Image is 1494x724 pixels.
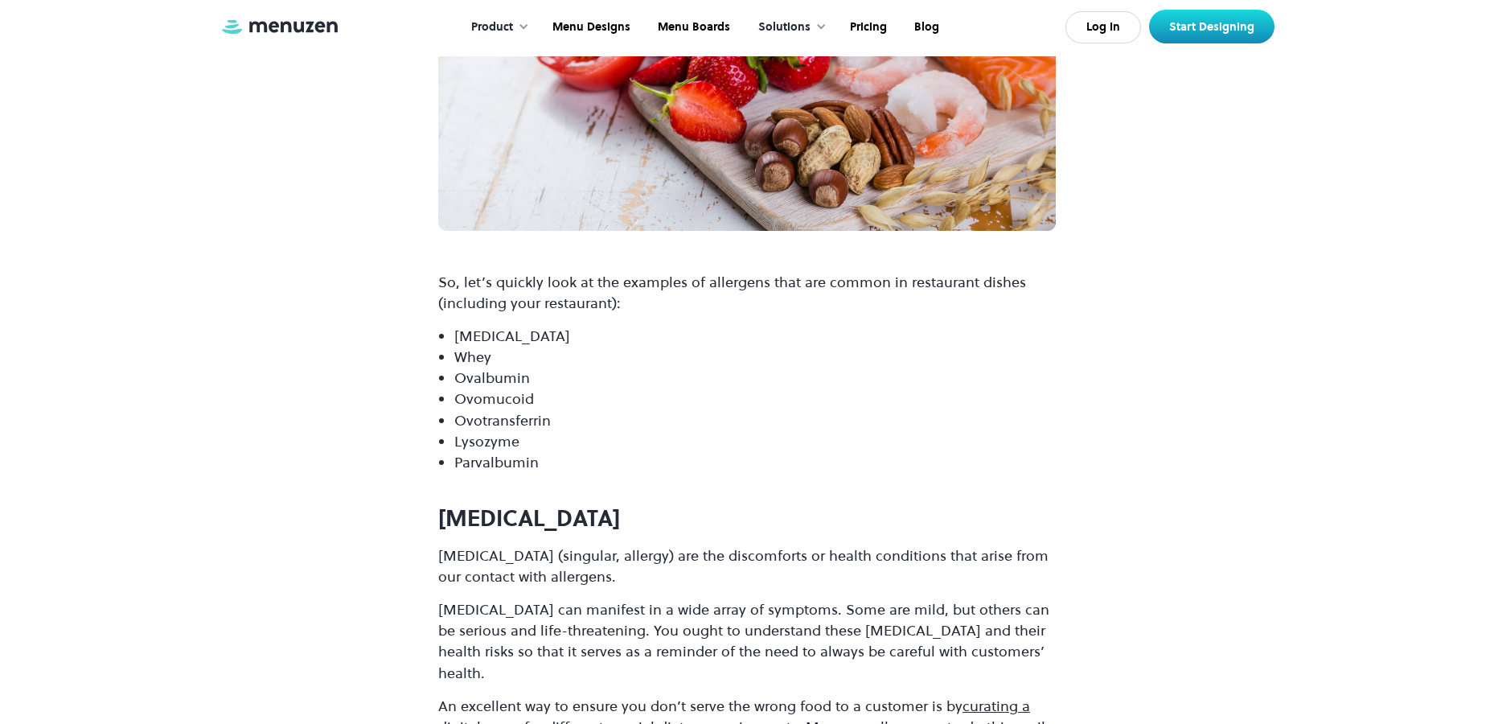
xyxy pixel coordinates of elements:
a: Start Designing [1149,10,1274,43]
a: Menu Boards [642,2,742,52]
li: Ovotransferrin [454,410,1056,431]
p: So, let’s quickly look at the examples of allergens that are common in restaurant dishes (includi... [438,272,1056,314]
a: Blog [899,2,951,52]
li: Ovalbumin [454,368,1056,389]
a: Pricing [835,2,899,52]
a: Log In [1065,11,1141,43]
li: Whey [454,347,1056,368]
div: Product [455,2,537,52]
div: Product [471,19,513,36]
a: Menu Designs [537,2,642,52]
p: ‍ [438,239,1056,260]
p: [MEDICAL_DATA] (singular, allergy) are the discomforts or health conditions that arise from our c... [438,545,1056,587]
strong: [MEDICAL_DATA] [438,503,620,533]
li: [MEDICAL_DATA] [454,326,1056,347]
li: Lysozyme [454,431,1056,452]
div: Solutions [758,19,811,36]
li: Ovomucoid [454,389,1056,409]
div: Solutions [742,2,835,52]
p: [MEDICAL_DATA] can manifest in a wide array of symptoms. Some are mild, but others can be serious... [438,599,1056,683]
li: Parvalbumin [454,452,1056,473]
